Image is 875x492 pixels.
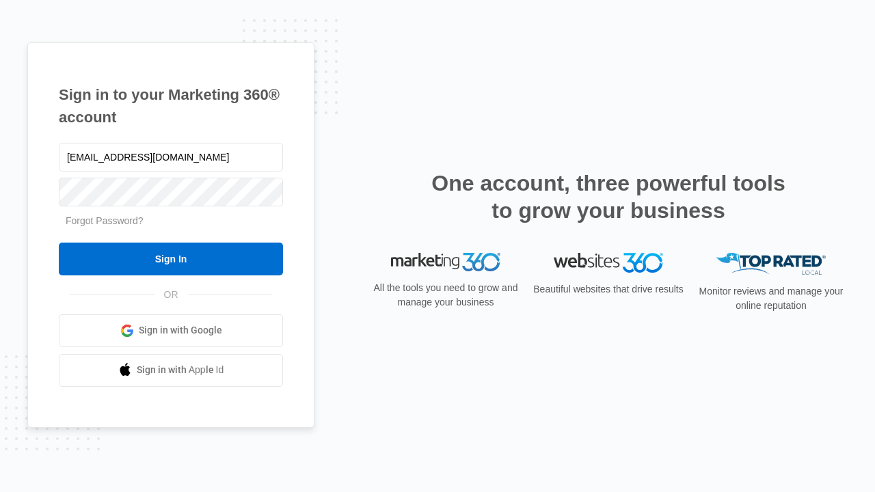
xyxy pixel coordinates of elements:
[59,243,283,275] input: Sign In
[427,169,790,224] h2: One account, three powerful tools to grow your business
[554,253,663,273] img: Websites 360
[532,282,685,297] p: Beautiful websites that drive results
[59,314,283,347] a: Sign in with Google
[59,354,283,387] a: Sign in with Apple Id
[66,215,144,226] a: Forgot Password?
[59,83,283,128] h1: Sign in to your Marketing 360® account
[391,253,500,272] img: Marketing 360
[139,323,222,338] span: Sign in with Google
[369,281,522,310] p: All the tools you need to grow and manage your business
[154,288,188,302] span: OR
[59,143,283,172] input: Email
[695,284,848,313] p: Monitor reviews and manage your online reputation
[716,253,826,275] img: Top Rated Local
[137,363,224,377] span: Sign in with Apple Id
